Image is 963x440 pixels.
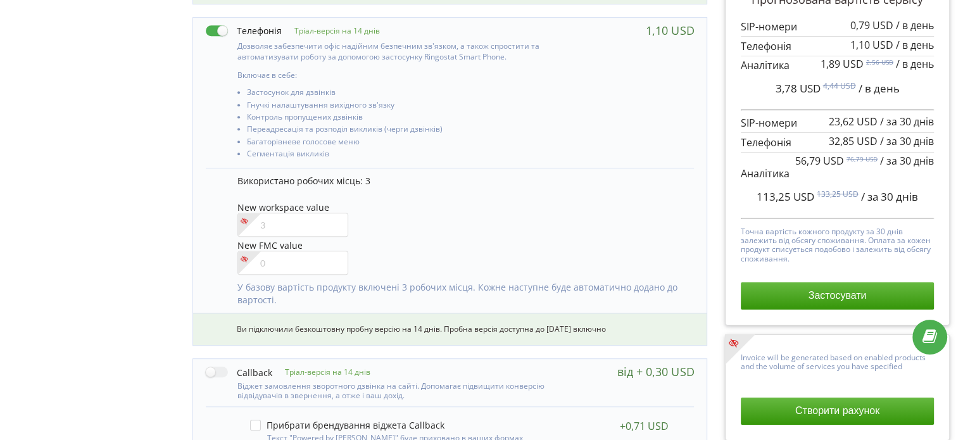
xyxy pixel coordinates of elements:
[206,365,272,379] label: Callback
[821,57,864,71] span: 1,89 USD
[741,135,934,150] p: Телефонія
[850,38,893,52] span: 1,10 USD
[896,38,934,52] span: / в день
[829,134,878,148] span: 32,85 USD
[646,24,694,37] div: 1,10 USD
[247,101,548,113] li: Гнучкі налаштування вихідного зв'язку
[850,18,893,32] span: 0,79 USD
[237,201,329,213] span: New workspace value
[617,365,694,378] div: від + 0,30 USD
[822,80,855,91] sup: 4,44 USD
[896,18,934,32] span: / в день
[247,113,548,125] li: Контроль пропущених дзвінків
[237,239,303,251] span: New FMC value
[741,350,934,372] p: Invoice will be generated based on enabled products and the volume of services you have specified
[795,154,844,168] span: 56,79 USD
[247,125,548,137] li: Переадресація та розподіл викликів (черги дзвінків)
[206,24,282,37] label: Телефонія
[896,57,934,71] span: / в день
[237,70,548,80] p: Включає в себе:
[741,58,934,73] p: Аналітика
[237,175,370,187] span: Використано робочих місць: 3
[741,39,934,54] p: Телефонія
[237,213,348,237] input: 3
[858,81,899,96] span: / в день
[741,20,934,34] p: SIP-номери
[741,224,934,264] p: Точна вартість кожного продукту за 30 днів залежить від обсягу споживання. Оплата за кожен продук...
[861,189,918,204] span: / за 30 днів
[741,282,934,309] button: Застосувати
[237,41,548,62] p: Дозволяє забезпечити офіс надійним безпечним зв'язком, а також спростити та автоматизувати роботу...
[880,154,934,168] span: / за 30 днів
[247,88,548,100] li: Застосунок для дзвінків
[237,251,348,275] input: 0
[282,25,380,36] p: Тріал-версія на 14 днів
[272,367,370,377] p: Тріал-версія на 14 днів
[620,420,669,432] div: +0,71 USD
[206,379,548,400] div: Віджет замовлення зворотного дзвінка на сайті. Допомагає підвищити конверсію відвідувачів в зверн...
[866,58,893,66] sup: 2,56 USD
[880,115,934,129] span: / за 30 днів
[757,189,814,204] span: 113,25 USD
[741,398,934,424] button: Створити рахунок
[741,155,934,181] p: Аналітика
[775,81,820,96] span: 3,78 USD
[741,116,934,130] p: SIP-номери
[247,137,548,149] li: Багаторівневе голосове меню
[193,313,707,345] div: Ви підключили безкоштовну пробну версію на 14 днів. Пробна версія доступна до [DATE] включно
[829,115,878,129] span: 23,62 USD
[247,149,548,161] li: Сегментація викликів
[250,420,444,431] label: Прибрати брендування віджета Callback
[237,281,682,306] p: У базову вартість продукту включені 3 робочих місця. Кожне наступне буде автоматично додано до ва...
[880,134,934,148] span: / за 30 днів
[817,189,859,199] sup: 133,25 USD
[847,154,878,163] sup: 76,79 USD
